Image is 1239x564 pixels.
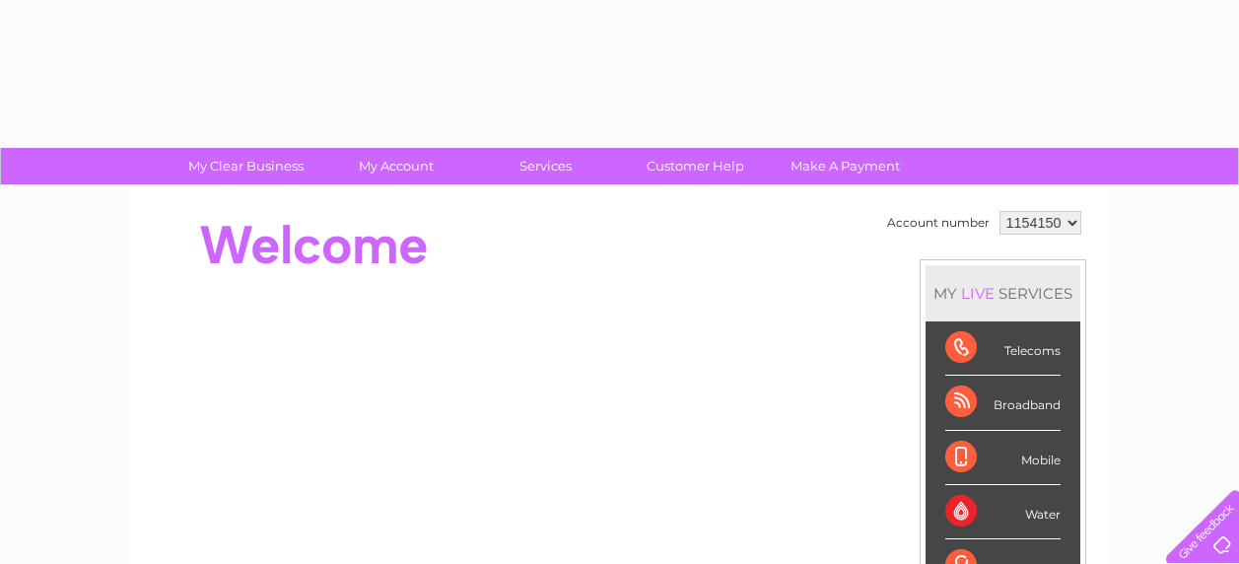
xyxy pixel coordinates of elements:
[945,321,1061,376] div: Telecoms
[165,148,327,184] a: My Clear Business
[764,148,927,184] a: Make A Payment
[926,265,1080,321] div: MY SERVICES
[464,148,627,184] a: Services
[614,148,777,184] a: Customer Help
[314,148,477,184] a: My Account
[945,376,1061,430] div: Broadband
[945,431,1061,485] div: Mobile
[957,284,998,303] div: LIVE
[882,206,995,240] td: Account number
[945,485,1061,539] div: Water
